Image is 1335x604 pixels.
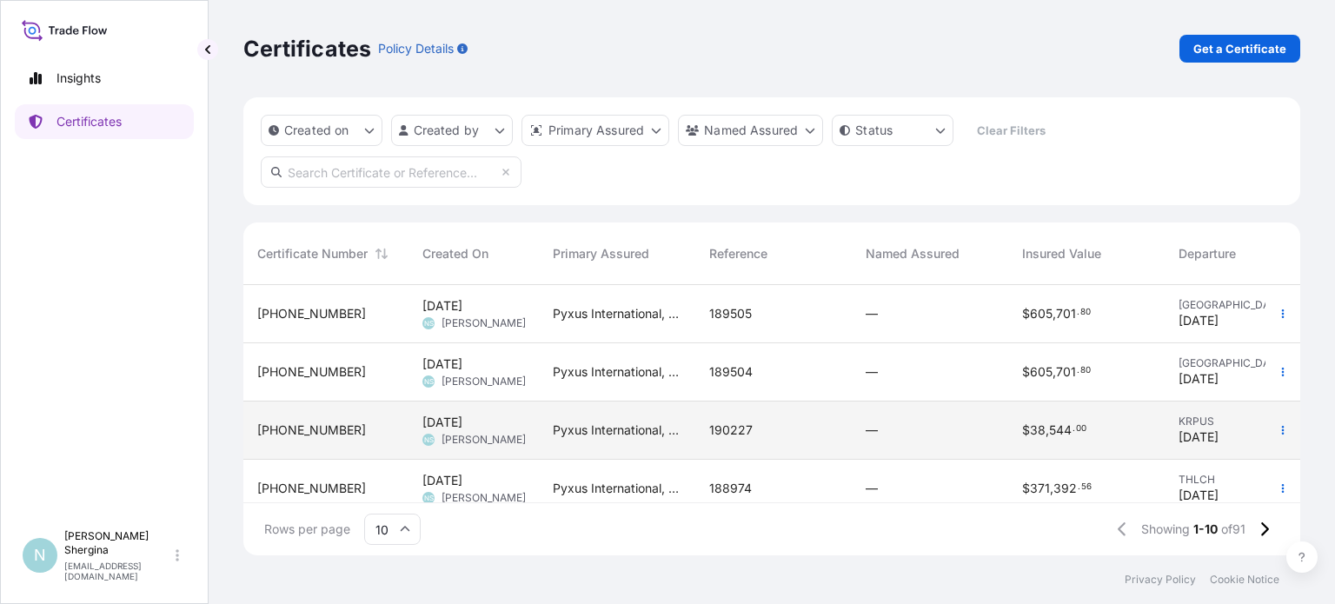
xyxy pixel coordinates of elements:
span: $ [1022,424,1030,436]
span: Primary Assured [553,245,649,262]
span: 190227 [709,421,753,439]
span: . [1078,484,1080,490]
p: Created by [414,122,480,139]
span: NS [424,431,434,448]
span: Created On [422,245,488,262]
span: 544 [1049,424,1072,436]
span: , [1053,308,1056,320]
span: [PERSON_NAME] [442,316,526,330]
p: Created on [284,122,349,139]
span: 38 [1030,424,1046,436]
span: 392 [1053,482,1077,494]
a: Get a Certificate [1179,35,1300,63]
span: [PERSON_NAME] [442,433,526,447]
p: [EMAIL_ADDRESS][DOMAIN_NAME] [64,561,172,581]
button: createdOn Filter options [261,115,382,146]
p: Status [855,122,893,139]
span: — [866,421,878,439]
p: Primary Assured [548,122,644,139]
p: Clear Filters [977,122,1046,139]
span: 00 [1076,426,1086,432]
span: , [1053,366,1056,378]
span: [DATE] [1179,312,1219,329]
span: 605 [1030,308,1053,320]
span: Rows per page [264,521,350,538]
span: 80 [1080,309,1091,315]
span: [DATE] [422,355,462,373]
span: 56 [1081,484,1092,490]
button: distributor Filter options [521,115,669,146]
span: $ [1022,482,1030,494]
span: . [1077,309,1079,315]
span: , [1050,482,1053,494]
span: [PHONE_NUMBER] [257,363,366,381]
span: Certificate Number [257,245,368,262]
span: [DATE] [422,297,462,315]
a: Cookie Notice [1210,573,1279,587]
span: Named Assured [866,245,960,262]
span: [DATE] [1179,370,1219,388]
span: 188974 [709,480,752,497]
span: [PERSON_NAME] [442,491,526,505]
span: N [34,547,46,564]
span: — [866,363,878,381]
span: [GEOGRAPHIC_DATA] [1179,356,1281,370]
span: KRPUS [1179,415,1281,428]
span: [DATE] [422,414,462,431]
span: $ [1022,308,1030,320]
a: Insights [15,61,194,96]
span: THLCH [1179,473,1281,487]
p: Certificates [243,35,371,63]
span: [PERSON_NAME] [442,375,526,388]
span: 605 [1030,366,1053,378]
span: [PHONE_NUMBER] [257,305,366,322]
button: createdBy Filter options [391,115,513,146]
button: Sort [371,243,392,264]
span: — [866,305,878,322]
span: [GEOGRAPHIC_DATA] [1179,298,1281,312]
span: $ [1022,366,1030,378]
p: [PERSON_NAME] Shergina [64,529,172,557]
span: Pyxus International, Inc. [553,480,681,497]
p: Insights [56,70,101,87]
span: 371 [1030,482,1050,494]
button: cargoOwner Filter options [678,115,823,146]
span: 189504 [709,363,753,381]
span: 80 [1080,368,1091,374]
a: Privacy Policy [1125,573,1196,587]
span: . [1073,426,1075,432]
p: Certificates [56,113,122,130]
span: [DATE] [1179,487,1219,504]
button: certificateStatus Filter options [832,115,953,146]
span: Showing [1141,521,1190,538]
span: Reference [709,245,767,262]
span: [PHONE_NUMBER] [257,421,366,439]
p: Get a Certificate [1193,40,1286,57]
span: 701 [1056,366,1076,378]
span: [DATE] [1179,428,1219,446]
span: Pyxus International, Inc. [553,305,681,322]
span: of 91 [1221,521,1245,538]
span: [PHONE_NUMBER] [257,480,366,497]
span: NS [424,489,434,507]
span: Pyxus International, Inc. [553,421,681,439]
span: Pyxus International, Inc. [553,363,681,381]
button: Clear Filters [962,116,1059,144]
span: 189505 [709,305,752,322]
span: — [866,480,878,497]
span: [DATE] [422,472,462,489]
p: Policy Details [378,40,454,57]
span: NS [424,373,434,390]
span: Departure [1179,245,1236,262]
span: 701 [1056,308,1076,320]
p: Named Assured [704,122,798,139]
a: Certificates [15,104,194,139]
span: Insured Value [1022,245,1101,262]
span: , [1046,424,1049,436]
span: . [1077,368,1079,374]
input: Search Certificate or Reference... [261,156,521,188]
span: 1-10 [1193,521,1218,538]
span: NS [424,315,434,332]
